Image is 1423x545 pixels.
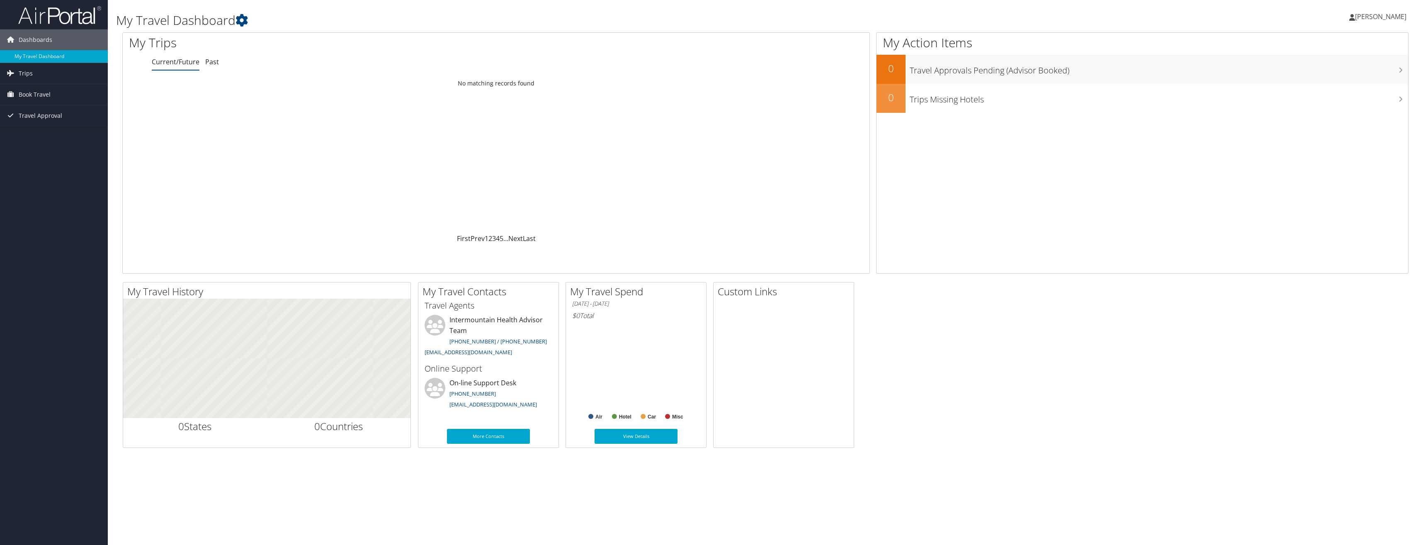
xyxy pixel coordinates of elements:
h3: Online Support [425,363,552,375]
h2: States [129,419,261,433]
h1: My Action Items [877,34,1408,51]
h3: Travel Agents [425,300,552,311]
span: $0 [572,311,580,320]
a: [PHONE_NUMBER] [449,390,496,397]
text: Car [648,414,656,420]
li: Intermountain Health Advisor Team [420,315,556,359]
a: View Details [595,429,678,444]
a: Past [205,57,219,66]
h1: My Trips [129,34,552,51]
h2: Custom Links [718,285,854,299]
a: 4 [496,234,500,243]
span: 0 [314,419,320,433]
text: Misc [672,414,683,420]
a: [PHONE_NUMBER] / [PHONE_NUMBER] [449,338,547,345]
h3: Trips Missing Hotels [910,90,1408,105]
img: airportal-logo.png [18,5,101,25]
text: Hotel [619,414,631,420]
h3: Travel Approvals Pending (Advisor Booked) [910,61,1408,76]
span: Trips [19,63,33,84]
h2: 0 [877,61,906,75]
span: Book Travel [19,84,51,105]
h2: 0 [877,90,906,105]
h2: Countries [273,419,405,433]
a: Prev [471,234,485,243]
a: [PERSON_NAME] [1349,4,1415,29]
a: First [457,234,471,243]
span: 0 [178,419,184,433]
text: Air [595,414,602,420]
a: More Contacts [447,429,530,444]
h2: My Travel History [127,285,410,299]
a: 5 [500,234,503,243]
a: Current/Future [152,57,199,66]
a: 3 [492,234,496,243]
a: Next [508,234,523,243]
h1: My Travel Dashboard [116,12,982,29]
a: 0Trips Missing Hotels [877,84,1408,113]
a: [EMAIL_ADDRESS][DOMAIN_NAME] [425,348,512,356]
a: 2 [488,234,492,243]
a: [EMAIL_ADDRESS][DOMAIN_NAME] [449,401,537,408]
a: 0Travel Approvals Pending (Advisor Booked) [877,55,1408,84]
a: 1 [485,234,488,243]
span: Travel Approval [19,105,62,126]
span: Dashboards [19,29,52,50]
td: No matching records found [123,76,869,91]
li: On-line Support Desk [420,378,556,412]
span: … [503,234,508,243]
h2: My Travel Contacts [423,285,559,299]
h2: My Travel Spend [570,285,706,299]
a: Last [523,234,536,243]
h6: [DATE] - [DATE] [572,300,700,308]
span: [PERSON_NAME] [1355,12,1406,21]
h6: Total [572,311,700,320]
